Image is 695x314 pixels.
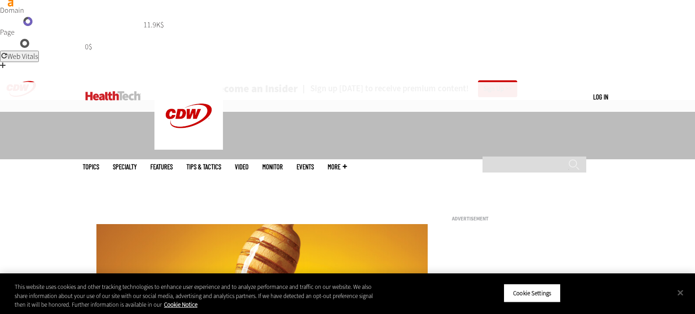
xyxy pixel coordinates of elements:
a: Video [235,163,249,170]
span: 4.6K [100,18,112,25]
span: 0 [43,40,47,47]
span: rd [50,40,58,47]
span: 0 [15,40,18,47]
span: ur [5,40,13,47]
button: Close [670,283,690,303]
div: 11.9K$ [143,21,165,29]
span: 0 [78,40,82,47]
div: User menu [593,92,608,102]
span: st [85,36,92,43]
span: Topics [83,163,99,170]
a: rp84.3K [60,18,86,25]
span: 6.2K [152,14,165,21]
span: st [143,14,150,21]
h3: Advertisement [452,216,589,221]
a: kw0 [67,40,81,47]
a: kw1.9K [116,18,139,25]
span: 1.9K [127,18,140,25]
span: Specialty [113,163,137,170]
a: Features [150,163,173,170]
span: 0 [94,36,98,43]
a: rd4.6K [90,18,112,25]
a: Events [297,163,314,170]
a: CDW [154,142,223,152]
span: 84.3K [70,18,86,25]
span: rp [60,18,68,25]
span: More [328,163,347,170]
img: Home [154,82,223,150]
span: kw [67,40,76,47]
a: dr75 [5,17,32,26]
span: kw [116,18,125,25]
span: rp [33,40,41,47]
a: Sign Up [478,80,517,97]
a: ur0 [5,39,29,48]
a: Log in [593,93,608,101]
span: rd [90,18,97,25]
button: Cookie Settings [504,283,561,303]
a: st0 [85,36,97,43]
div: 0$ [85,43,97,51]
a: rd0 [50,40,63,47]
span: dr [5,18,12,25]
a: ar39K [36,18,57,25]
a: st6.2K [143,14,165,21]
a: rp0 [33,40,46,47]
a: Tips & Tactics [186,163,221,170]
span: ar [36,18,43,25]
span: Web Vitals [7,52,38,61]
a: More information about your privacy [164,301,197,309]
a: MonITor [262,163,283,170]
img: Home [85,91,141,100]
span: 39K [45,18,56,25]
div: This website uses cookies and other tracking technologies to enhance user experience and to analy... [15,283,382,309]
span: 0 [60,40,64,47]
span: 75 [14,18,21,25]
